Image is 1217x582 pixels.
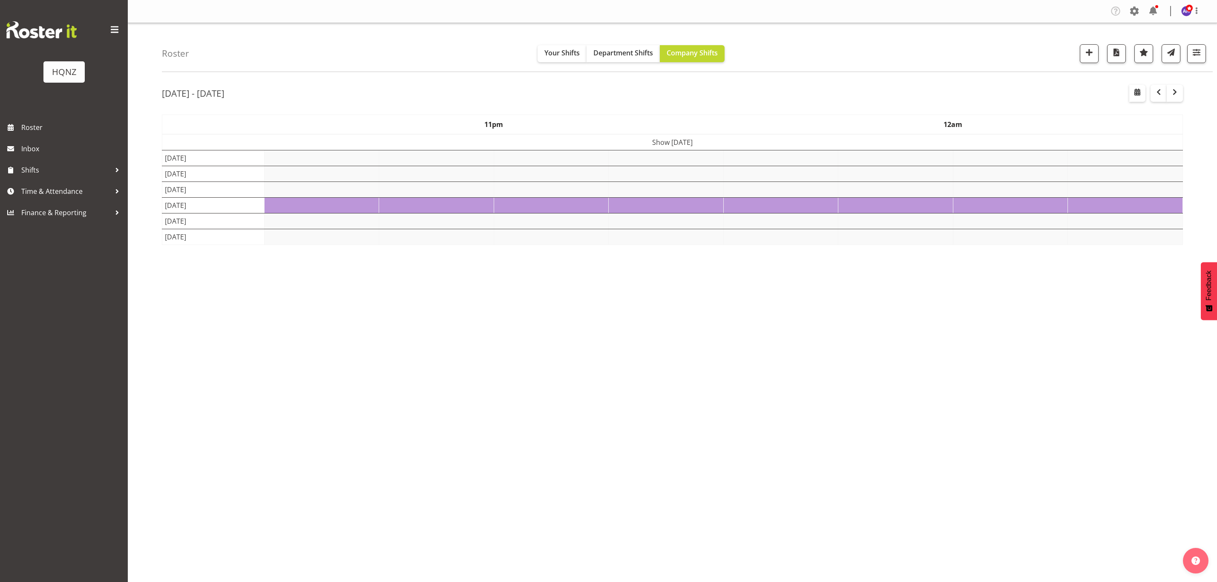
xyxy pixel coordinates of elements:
button: Your Shifts [538,45,587,62]
td: [DATE] [162,150,265,166]
td: [DATE] [162,166,265,182]
span: Time & Attendance [21,185,111,198]
td: [DATE] [162,197,265,213]
button: Department Shifts [587,45,660,62]
td: [DATE] [162,213,265,229]
button: Send a list of all shifts for the selected filtered period to all rostered employees. [1162,44,1180,63]
button: Highlight an important date within the roster. [1134,44,1153,63]
h4: Roster [162,49,189,58]
span: Shifts [21,164,111,176]
img: Rosterit website logo [6,21,77,38]
span: Department Shifts [593,48,653,58]
th: 11pm [264,115,723,134]
span: Feedback [1205,271,1213,300]
img: alanna-haysmith10795.jpg [1181,6,1191,16]
h2: [DATE] - [DATE] [162,88,224,99]
span: Finance & Reporting [21,206,111,219]
span: Inbox [21,142,124,155]
button: Company Shifts [660,45,725,62]
button: Filter Shifts [1187,44,1206,63]
td: Show [DATE] [162,134,1183,150]
span: Roster [21,121,124,134]
span: Your Shifts [544,48,580,58]
button: Download a PDF of the roster according to the set date range. [1107,44,1126,63]
div: HQNZ [52,66,76,78]
th: 12am [723,115,1182,134]
button: Add a new shift [1080,44,1099,63]
span: Company Shifts [667,48,718,58]
td: [DATE] [162,229,265,245]
button: Select a specific date within the roster. [1129,85,1145,102]
td: [DATE] [162,182,265,197]
img: help-xxl-2.png [1191,556,1200,565]
button: Feedback - Show survey [1201,262,1217,320]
